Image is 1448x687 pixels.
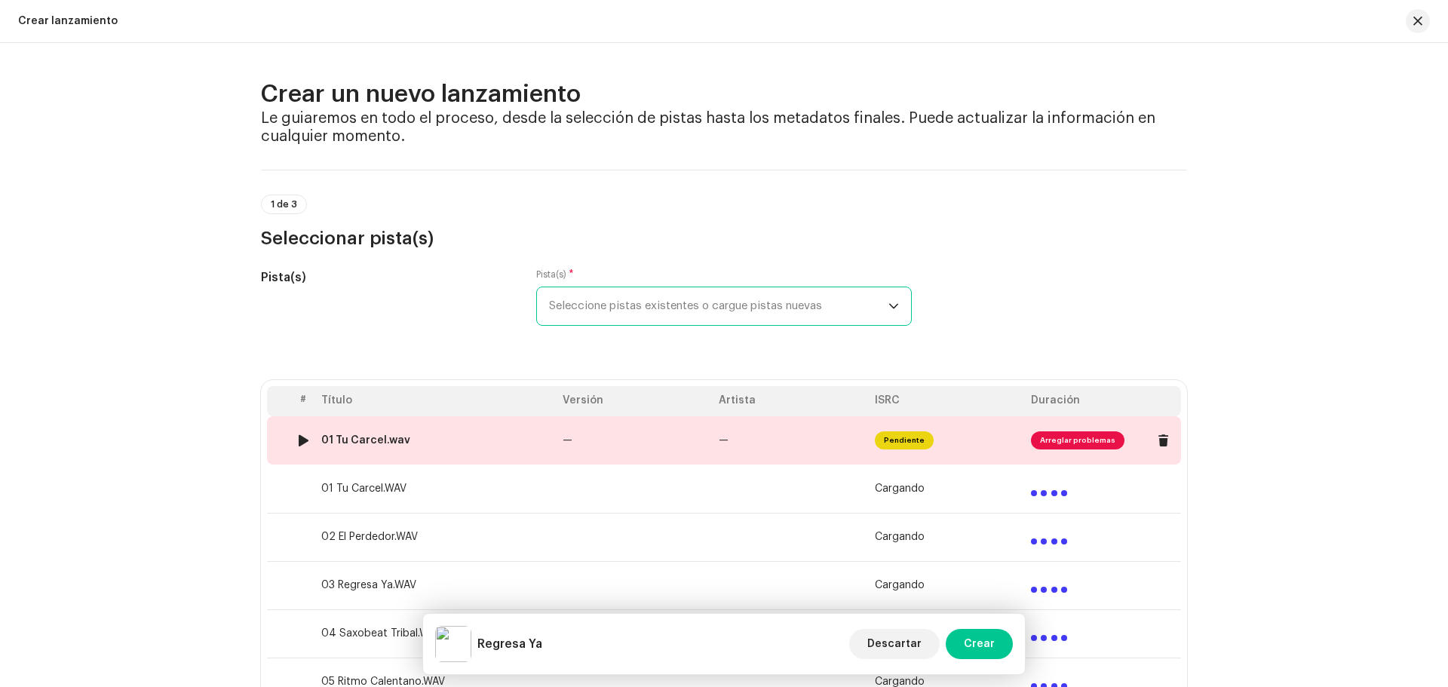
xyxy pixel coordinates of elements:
[291,386,315,416] th: #
[875,483,925,495] span: Cargando
[557,386,713,416] th: Versión
[964,629,995,659] span: Crear
[1031,431,1124,449] span: Arreglar problemas
[875,531,925,543] span: Cargando
[477,635,542,653] h5: Regresa Ya
[549,287,888,325] span: Seleccione pistas existentes o cargue pistas nuevas
[869,386,1025,416] th: ISRC
[888,287,899,325] div: dropdown trigger
[315,609,557,658] td: 04 Saxobeat Tribal.WAV
[261,226,1187,250] h3: Seleccionar pista(s)
[261,79,1187,109] h2: Crear un nuevo lanzamiento
[875,431,934,449] span: Pendiente
[1025,386,1181,416] th: Duración
[867,629,922,659] span: Descartar
[563,435,572,446] span: —
[315,465,557,513] td: 01 Tu Carcel.WAV
[261,268,512,287] h5: Pista(s)
[713,386,869,416] th: Artista
[536,268,574,281] label: Pista(s)
[435,626,471,662] img: 6fb0c59e-be6d-42bb-994a-936e44fcb9dd
[315,386,557,416] th: Título
[271,200,297,209] span: 1 de 3
[315,561,557,609] td: 03 Regresa Ya.WAV
[719,435,729,446] span: —
[946,629,1013,659] button: Crear
[849,629,940,659] button: Descartar
[315,513,557,561] td: 02 El Perdedor.WAV
[875,579,925,591] span: Cargando
[261,109,1187,146] h4: Le guiaremos en todo el proceso, desde la selección de pistas hasta los metadatos finales. Puede ...
[321,434,410,446] div: 01 Tu Carcel.wav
